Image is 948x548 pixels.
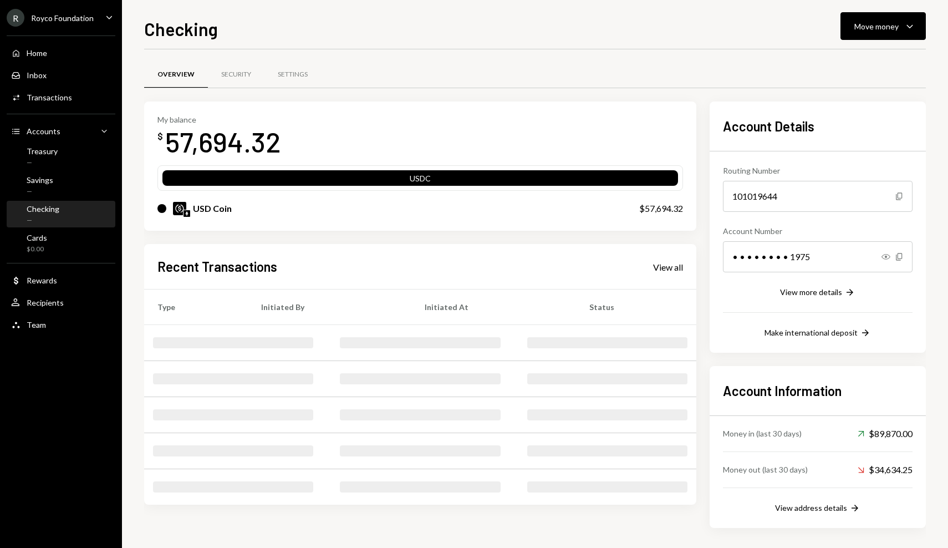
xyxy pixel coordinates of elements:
[723,181,913,212] div: 101019644
[165,124,281,159] div: 57,694.32
[27,245,47,254] div: $0.00
[157,131,163,142] div: $
[27,233,47,242] div: Cards
[278,70,308,79] div: Settings
[7,65,115,85] a: Inbox
[27,175,53,185] div: Savings
[193,202,232,215] div: USD Coin
[162,172,678,188] div: USDC
[27,93,72,102] div: Transactions
[723,225,913,237] div: Account Number
[7,87,115,107] a: Transactions
[27,70,47,80] div: Inbox
[775,503,860,515] button: View address details
[858,427,913,440] div: $89,870.00
[7,121,115,141] a: Accounts
[775,503,847,513] div: View address details
[27,126,60,136] div: Accounts
[780,287,842,297] div: View more details
[7,201,115,227] a: Checking—
[248,290,411,325] th: Initiated By
[173,202,186,215] img: USDC
[7,143,115,170] a: Treasury—
[7,314,115,334] a: Team
[723,241,913,272] div: • • • • • • • • 1975
[144,60,208,89] a: Overview
[840,12,926,40] button: Move money
[27,216,59,225] div: —
[144,290,248,325] th: Type
[7,270,115,290] a: Rewards
[576,290,696,325] th: Status
[7,230,115,256] a: Cards$0.00
[7,43,115,63] a: Home
[31,13,94,23] div: Royco Foundation
[653,261,683,273] a: View all
[27,204,59,214] div: Checking
[27,320,46,329] div: Team
[27,276,57,285] div: Rewards
[27,298,64,307] div: Recipients
[144,18,218,40] h1: Checking
[7,292,115,312] a: Recipients
[27,187,53,196] div: —
[7,9,24,27] div: R
[723,117,913,135] h2: Account Details
[764,327,871,339] button: Make international deposit
[639,202,683,215] div: $57,694.32
[854,21,899,32] div: Move money
[7,172,115,199] a: Savings—
[157,115,281,124] div: My balance
[27,48,47,58] div: Home
[858,463,913,476] div: $34,634.25
[157,257,277,276] h2: Recent Transactions
[411,290,576,325] th: Initiated At
[221,70,251,79] div: Security
[27,158,58,168] div: —
[208,60,264,89] a: Security
[184,210,190,217] img: ethereum-mainnet
[723,464,808,475] div: Money out (last 30 days)
[157,70,195,79] div: Overview
[764,328,858,337] div: Make international deposit
[653,262,683,273] div: View all
[780,287,855,299] button: View more details
[723,382,913,400] h2: Account Information
[27,146,58,156] div: Treasury
[723,165,913,176] div: Routing Number
[264,60,321,89] a: Settings
[723,428,802,439] div: Money in (last 30 days)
